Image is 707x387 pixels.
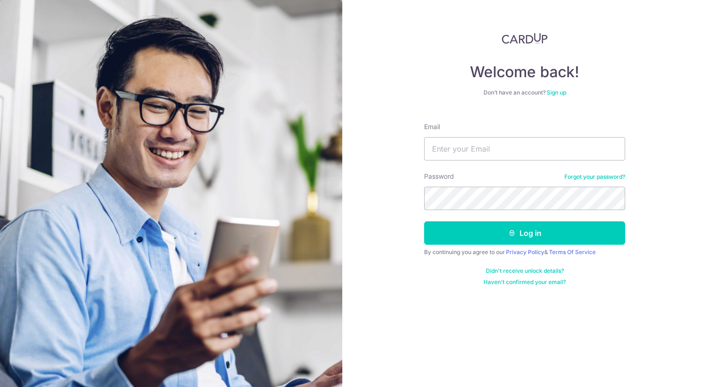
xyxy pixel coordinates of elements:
[424,137,625,161] input: Enter your Email
[506,248,544,256] a: Privacy Policy
[424,248,625,256] div: By continuing you agree to our &
[483,278,566,286] a: Haven't confirmed your email?
[549,248,596,256] a: Terms Of Service
[424,221,625,245] button: Log in
[424,89,625,96] div: Don’t have an account?
[424,172,454,181] label: Password
[486,267,564,275] a: Didn't receive unlock details?
[424,63,625,81] h4: Welcome back!
[502,33,548,44] img: CardUp Logo
[547,89,566,96] a: Sign up
[564,173,625,181] a: Forgot your password?
[424,122,440,131] label: Email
